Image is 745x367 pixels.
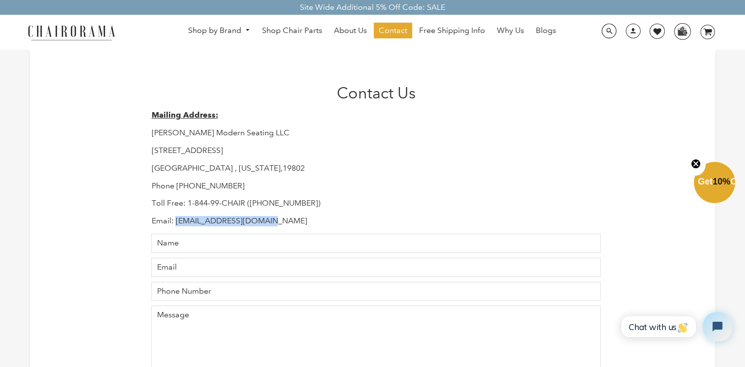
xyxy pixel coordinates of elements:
[262,26,322,36] span: Shop Chair Parts
[151,258,601,277] input: Email
[329,23,372,38] a: About Us
[151,84,601,102] h1: Contact Us
[492,23,529,38] a: Why Us
[698,177,743,186] span: Get Off
[151,216,601,226] p: Email: [EMAIL_ADDRESS][DOMAIN_NAME]
[536,26,556,36] span: Blogs
[183,23,255,38] a: Shop by Brand
[713,177,730,186] span: 10%
[151,282,601,301] input: Phone Number
[675,24,690,38] img: WhatsApp_Image_2024-07-12_at_16.23.01.webp
[151,146,601,156] p: [STREET_ADDRESS]
[497,26,524,36] span: Why Us
[151,163,601,174] p: [GEOGRAPHIC_DATA] , [US_STATE],19802
[151,128,601,138] p: [PERSON_NAME] Modern Seating LLC
[686,153,706,176] button: Close teaser
[414,23,490,38] a: Free Shipping Info
[694,163,735,204] div: Get10%OffClose teaser
[419,26,485,36] span: Free Shipping Info
[162,23,581,41] nav: DesktopNavigation
[151,198,601,209] p: Toll Free: 1-844-99-CHAIR ([PHONE_NUMBER])
[374,23,412,38] a: Contact
[531,23,561,38] a: Blogs
[22,24,121,41] img: chairorama
[611,304,741,350] iframe: Tidio Chat
[257,23,327,38] a: Shop Chair Parts
[334,26,367,36] span: About Us
[379,26,407,36] span: Contact
[151,234,601,253] input: Name
[151,181,601,191] p: Phone [PHONE_NUMBER]
[151,110,218,120] strong: Mailing Address:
